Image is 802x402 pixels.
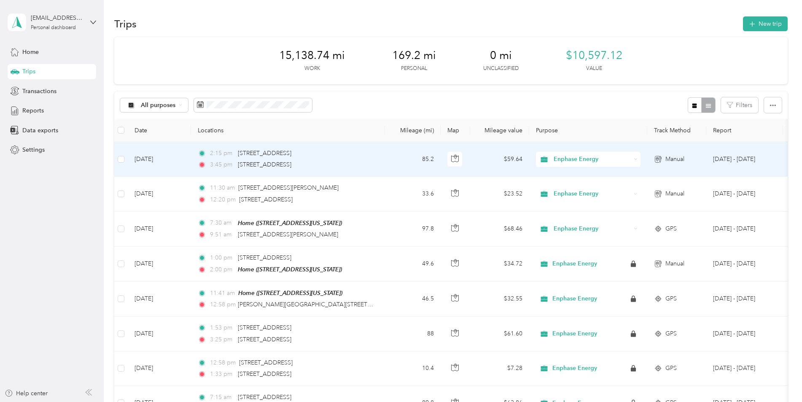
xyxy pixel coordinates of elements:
[238,150,291,157] span: [STREET_ADDRESS]
[470,212,529,247] td: $68.46
[385,177,441,211] td: 33.6
[706,281,783,316] td: Sep 22 - 28, 2025
[238,289,342,296] span: Home ([STREET_ADDRESS][US_STATE])
[706,119,783,142] th: Report
[31,25,76,30] div: Personal dashboard
[554,224,631,233] span: Enphase Energy
[210,323,234,332] span: 1:53 pm
[706,316,783,351] td: Sep 22 - 28, 2025
[210,183,235,193] span: 11:30 am
[210,230,234,239] span: 9:51 am
[128,177,191,211] td: [DATE]
[210,370,234,379] span: 1:33 pm
[238,184,339,191] span: [STREET_ADDRESS][PERSON_NAME]
[665,329,677,338] span: GPS
[665,224,677,233] span: GPS
[128,212,191,247] td: [DATE]
[239,196,293,203] span: [STREET_ADDRESS]
[552,364,597,372] span: Enphase Energy
[566,49,622,62] span: $10,597.12
[114,19,137,28] h1: Trips
[128,351,191,386] td: [DATE]
[238,220,342,226] span: Home ([STREET_ADDRESS][US_STATE])
[141,102,176,108] span: All purposes
[210,335,234,344] span: 3:25 pm
[238,231,338,238] span: [STREET_ADDRESS][PERSON_NAME]
[238,370,291,378] span: [STREET_ADDRESS]
[706,212,783,247] td: Sep 29 - Oct 5, 2025
[210,160,234,169] span: 3:45 pm
[706,351,783,386] td: Sep 22 - 28, 2025
[665,189,684,198] span: Manual
[706,177,783,211] td: Sep 29 - Oct 5, 2025
[385,212,441,247] td: 97.8
[706,247,783,281] td: Sep 22 - 28, 2025
[470,247,529,281] td: $34.72
[385,247,441,281] td: 49.6
[665,364,677,373] span: GPS
[554,155,631,164] span: Enphase Energy
[239,359,293,366] span: [STREET_ADDRESS]
[238,336,291,343] span: [STREET_ADDRESS]
[128,142,191,177] td: [DATE]
[665,155,684,164] span: Manual
[665,259,684,268] span: Manual
[279,49,345,62] span: 15,138.74 mi
[210,195,236,204] span: 12:20 pm
[210,149,234,158] span: 2:15 pm
[31,13,83,22] div: [EMAIL_ADDRESS][DOMAIN_NAME]
[552,330,597,338] span: Enphase Energy
[191,119,385,142] th: Locations
[210,218,234,228] span: 7:30 am
[385,119,441,142] th: Mileage (mi)
[552,295,597,303] span: Enphase Energy
[470,142,529,177] td: $59.64
[647,119,706,142] th: Track Method
[128,247,191,281] td: [DATE]
[470,316,529,351] td: $61.60
[22,145,45,154] span: Settings
[128,119,191,142] th: Date
[210,358,236,367] span: 12:58 pm
[441,119,470,142] th: Map
[128,281,191,316] td: [DATE]
[755,355,802,402] iframe: Everlance-gr Chat Button Frame
[5,389,48,398] button: Help center
[22,126,58,135] span: Data exports
[22,87,57,96] span: Transactions
[238,301,460,308] span: [PERSON_NAME][GEOGRAPHIC_DATA][STREET_ADDRESS][GEOGRAPHIC_DATA]
[490,49,512,62] span: 0 mi
[483,65,519,72] p: Unclassified
[385,351,441,386] td: 10.4
[22,106,44,115] span: Reports
[238,254,291,261] span: [STREET_ADDRESS]
[554,189,631,198] span: Enphase Energy
[22,48,39,56] span: Home
[22,67,35,76] span: Trips
[721,97,758,113] button: Filters
[238,161,291,168] span: [STREET_ADDRESS]
[743,16,788,31] button: New trip
[238,394,291,401] span: [STREET_ADDRESS]
[210,265,234,274] span: 2:00 pm
[385,281,441,316] td: 46.5
[401,65,427,72] p: Personal
[470,177,529,211] td: $23.52
[304,65,320,72] p: Work
[586,65,602,72] p: Value
[210,300,234,309] span: 12:58 pm
[470,119,529,142] th: Mileage value
[470,351,529,386] td: $7.28
[385,316,441,351] td: 88
[128,316,191,351] td: [DATE]
[392,49,436,62] span: 169.2 mi
[529,119,647,142] th: Purpose
[385,142,441,177] td: 85.2
[210,393,234,402] span: 7:15 am
[665,294,677,303] span: GPS
[210,253,234,263] span: 1:00 pm
[238,324,291,331] span: [STREET_ADDRESS]
[238,266,342,273] span: Home ([STREET_ADDRESS][US_STATE])
[470,281,529,316] td: $32.55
